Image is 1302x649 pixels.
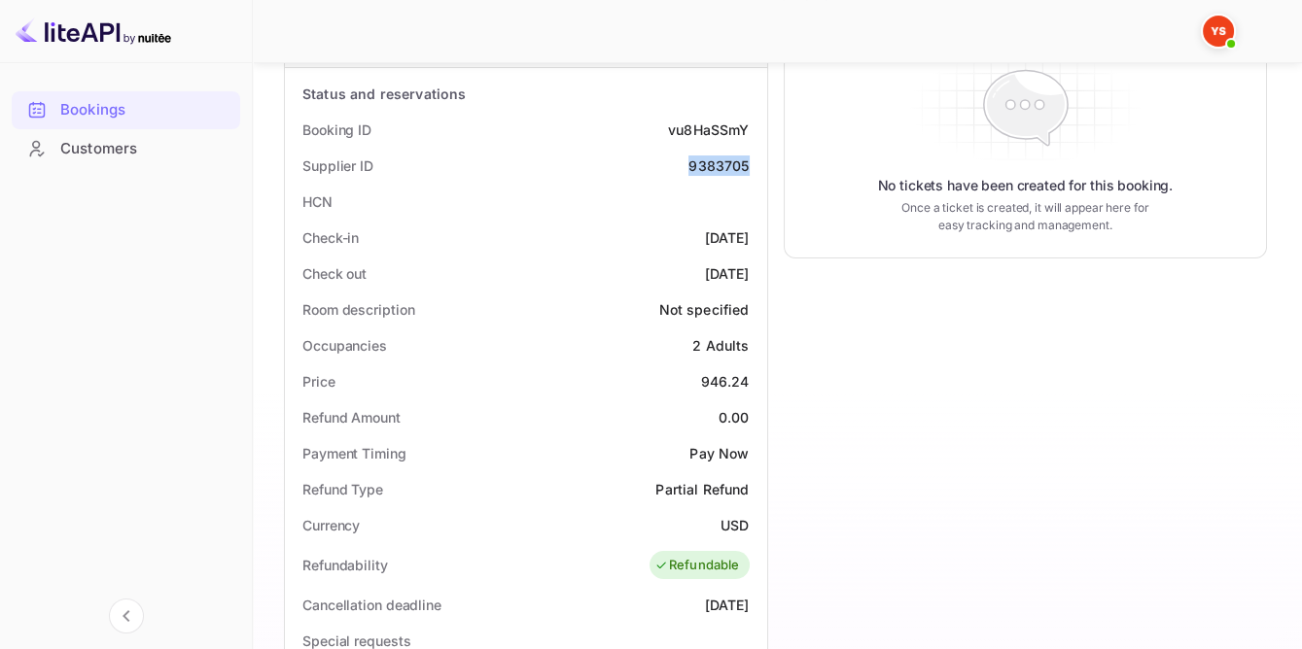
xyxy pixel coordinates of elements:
[877,176,1173,195] p: No tickets have been created for this booking.
[1203,16,1234,47] img: Yandex Support
[302,595,441,615] div: Cancellation deadline
[16,16,171,47] img: LiteAPI logo
[12,91,240,129] div: Bookings
[302,407,401,427] div: Refund Amount
[12,130,240,166] a: Customers
[705,263,750,284] div: [DATE]
[654,556,740,575] div: Refundable
[655,479,749,499] div: Partial Refund
[302,155,373,176] div: Supplier ID
[302,555,388,575] div: Refundability
[302,371,335,392] div: Price
[12,130,240,168] div: Customers
[302,443,406,463] div: Payment Timing
[109,598,144,633] button: Collapse navigation
[60,99,230,121] div: Bookings
[692,335,749,356] div: 2 Adults
[302,299,414,320] div: Room description
[688,155,749,176] div: 9383705
[12,91,240,127] a: Bookings
[659,299,750,320] div: Not specified
[60,138,230,160] div: Customers
[668,120,749,140] div: vu8HaSSmY
[719,407,750,427] div: 0.00
[689,443,749,463] div: Pay Now
[302,515,360,535] div: Currency
[897,199,1153,234] p: Once a ticket is created, it will appear here for easy tracking and management.
[705,227,750,248] div: [DATE]
[302,479,383,499] div: Refund Type
[721,515,749,535] div: USD
[302,120,371,140] div: Booking ID
[302,84,466,104] div: Status and reservations
[302,191,333,212] div: HCN
[302,227,359,248] div: Check-in
[302,263,367,284] div: Check out
[705,595,750,615] div: [DATE]
[701,371,750,392] div: 946.24
[302,335,387,356] div: Occupancies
